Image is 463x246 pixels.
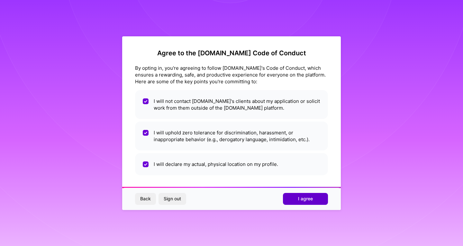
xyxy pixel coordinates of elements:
span: Back [140,196,151,202]
button: I agree [283,193,328,205]
li: I will not contact [DOMAIN_NAME]'s clients about my application or solicit work from them outside... [135,90,328,119]
button: Sign out [159,193,186,205]
div: By opting in, you're agreeing to follow [DOMAIN_NAME]'s Code of Conduct, which ensures a rewardin... [135,65,328,85]
li: I will uphold zero tolerance for discrimination, harassment, or inappropriate behavior (e.g., der... [135,122,328,150]
button: Back [135,193,156,205]
li: I will declare my actual, physical location on my profile. [135,153,328,175]
span: I agree [298,196,313,202]
span: Sign out [164,196,181,202]
h2: Agree to the [DOMAIN_NAME] Code of Conduct [135,49,328,57]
